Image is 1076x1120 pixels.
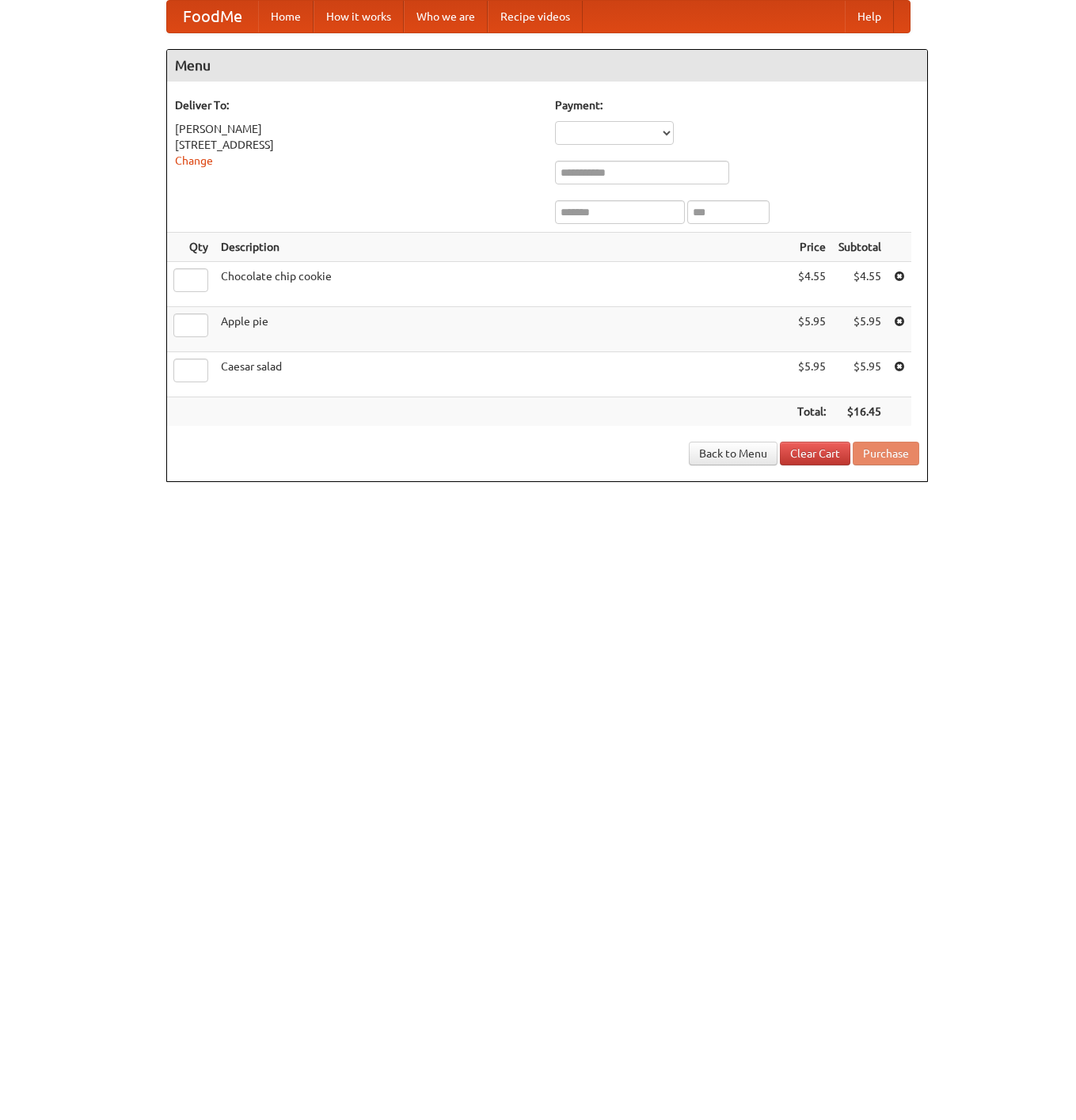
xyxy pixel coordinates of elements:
[175,121,539,137] div: [PERSON_NAME]
[832,262,888,307] td: $4.55
[314,1,404,32] a: How it works
[791,307,832,352] td: $5.95
[175,137,539,153] div: [STREET_ADDRESS]
[175,97,539,113] h5: Deliver To:
[845,1,894,32] a: Help
[488,1,583,32] a: Recipe videos
[258,1,314,32] a: Home
[167,233,215,262] th: Qty
[832,352,888,397] td: $5.95
[832,397,888,427] th: $16.45
[791,352,832,397] td: $5.95
[175,154,213,167] a: Change
[215,307,791,352] td: Apple pie
[689,442,778,465] a: Back to Menu
[215,233,791,262] th: Description
[167,50,927,82] h4: Menu
[404,1,488,32] a: Who we are
[215,352,791,397] td: Caesar salad
[791,233,832,262] th: Price
[832,233,888,262] th: Subtotal
[791,262,832,307] td: $4.55
[215,262,791,307] td: Chocolate chip cookie
[853,442,919,465] button: Purchase
[791,397,832,427] th: Total:
[555,97,919,113] h5: Payment:
[167,1,258,32] a: FoodMe
[832,307,888,352] td: $5.95
[780,442,850,465] a: Clear Cart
